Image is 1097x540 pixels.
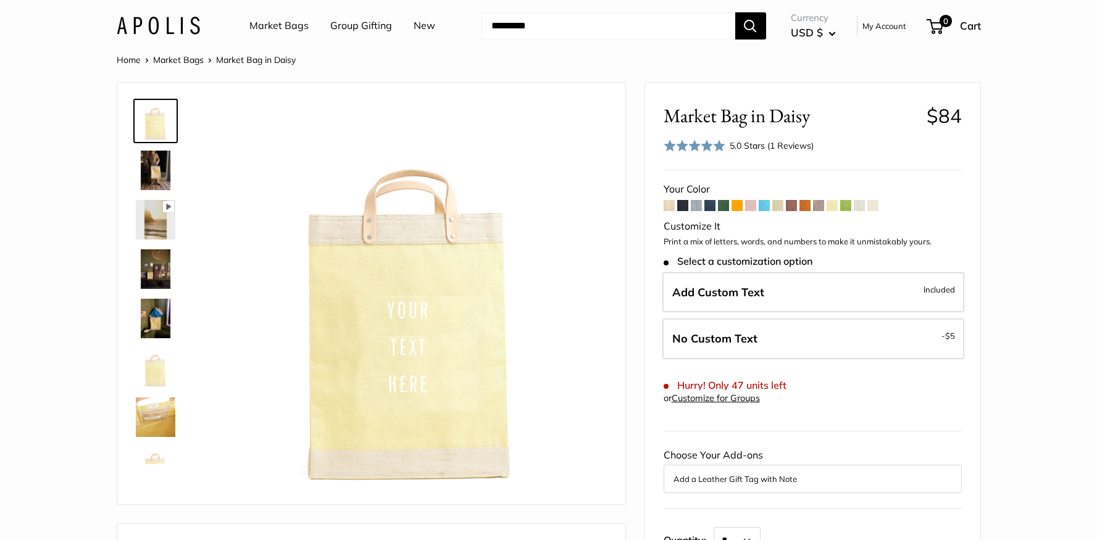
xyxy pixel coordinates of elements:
[928,16,981,36] a: 0 Cart
[133,148,178,193] a: description_The Original Market Bag in Daisy
[862,19,906,33] a: My Account
[133,296,178,341] a: Market Bag in Daisy
[791,23,836,43] button: USD $
[939,15,951,27] span: 0
[664,390,760,407] div: or
[664,255,812,267] span: Select a customization option
[133,99,178,143] a: Market Bag in Daisy
[133,197,178,242] a: Market Bag in Daisy
[664,236,962,248] p: Print a mix of letters, words, and numbers to make it unmistakably yours.
[414,17,435,35] a: New
[330,17,392,35] a: Group Gifting
[153,54,204,65] a: Market Bags
[664,104,917,127] span: Market Bag in Daisy
[136,200,175,239] img: Market Bag in Daisy
[735,12,766,39] button: Search
[133,444,178,489] a: Market Bag in Daisy
[664,180,962,199] div: Your Color
[960,19,981,32] span: Cart
[136,397,175,437] img: Market Bag in Daisy
[662,272,964,313] label: Add Custom Text
[136,151,175,190] img: description_The Original Market Bag in Daisy
[941,328,955,343] span: -
[791,26,823,39] span: USD $
[730,139,814,152] div: 5.0 Stars (1 Reviews)
[133,395,178,439] a: Market Bag in Daisy
[672,285,764,299] span: Add Custom Text
[216,54,296,65] span: Market Bag in Daisy
[674,471,952,486] button: Add a Leather Gift Tag with Note
[664,380,786,391] span: Hurry! Only 47 units left
[117,52,296,68] nav: Breadcrumb
[662,318,964,359] label: Leave Blank
[791,9,836,27] span: Currency
[924,282,955,297] span: Included
[664,446,962,493] div: Choose Your Add-ons
[136,249,175,289] img: Market Bag in Daisy
[664,137,814,155] div: 5.0 Stars (1 Reviews)
[136,348,175,388] img: description_Seal of authenticity printed on the backside of every bag.
[117,54,141,65] a: Home
[482,12,735,39] input: Search...
[133,346,178,390] a: description_Seal of authenticity printed on the backside of every bag.
[136,101,175,141] img: Market Bag in Daisy
[117,17,200,35] img: Apolis
[672,331,757,346] span: No Custom Text
[664,217,962,236] div: Customize It
[672,393,760,404] a: Customize for Groups
[133,247,178,291] a: Market Bag in Daisy
[945,331,955,341] span: $5
[927,104,962,128] span: $84
[136,299,175,338] img: Market Bag in Daisy
[216,101,607,492] img: Market Bag in Daisy
[136,447,175,486] img: Market Bag in Daisy
[249,17,309,35] a: Market Bags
